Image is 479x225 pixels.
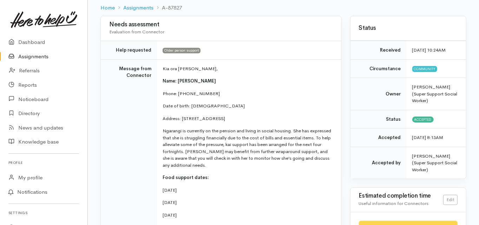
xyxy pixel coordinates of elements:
p: Ngarangi is currently on the pension and living in social housing. She has expressed that she is ... [163,127,333,168]
span: Community [412,66,437,72]
td: Help requested [101,41,157,60]
time: [DATE] 10:24AM [412,47,446,53]
li: A-87827 [153,4,182,12]
a: Edit [443,195,458,205]
a: Home [100,4,115,12]
h3: Estimated completion time [359,193,443,199]
p: Date of birth: [DEMOGRAPHIC_DATA] [163,102,333,110]
p: Kia ora [PERSON_NAME], [163,65,333,72]
p: Address: [STREET_ADDRESS] [163,115,333,122]
td: Status [350,110,407,128]
span: Accepted [412,117,434,122]
p: [DATE] [163,212,333,219]
span: [PERSON_NAME] (Super Support Social Worker) [412,84,458,104]
h6: Settings [8,208,79,218]
td: Accepted [350,128,407,147]
td: Owner [350,78,407,110]
td: Circumstance [350,59,407,78]
td: [PERSON_NAME] (Super Support Social Worker) [407,147,466,179]
h3: Status [359,25,458,32]
h6: Profile [8,158,79,167]
a: Assignments [123,4,153,12]
span: Food support dates: [163,174,209,180]
p: [DATE] [163,199,333,206]
span: Evaluation from Connector [109,29,164,35]
p: [DATE] [163,187,333,194]
p: Phone: [PHONE_NUMBER] [163,90,333,97]
h3: Needs assessment [109,21,333,28]
time: [DATE] 8:13AM [412,134,444,140]
span: Older person support [163,48,201,53]
td: Received [350,41,407,60]
span: Name: [PERSON_NAME] [163,78,216,84]
td: Accepted by [350,147,407,179]
span: Useful information for Connectors [359,200,429,206]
